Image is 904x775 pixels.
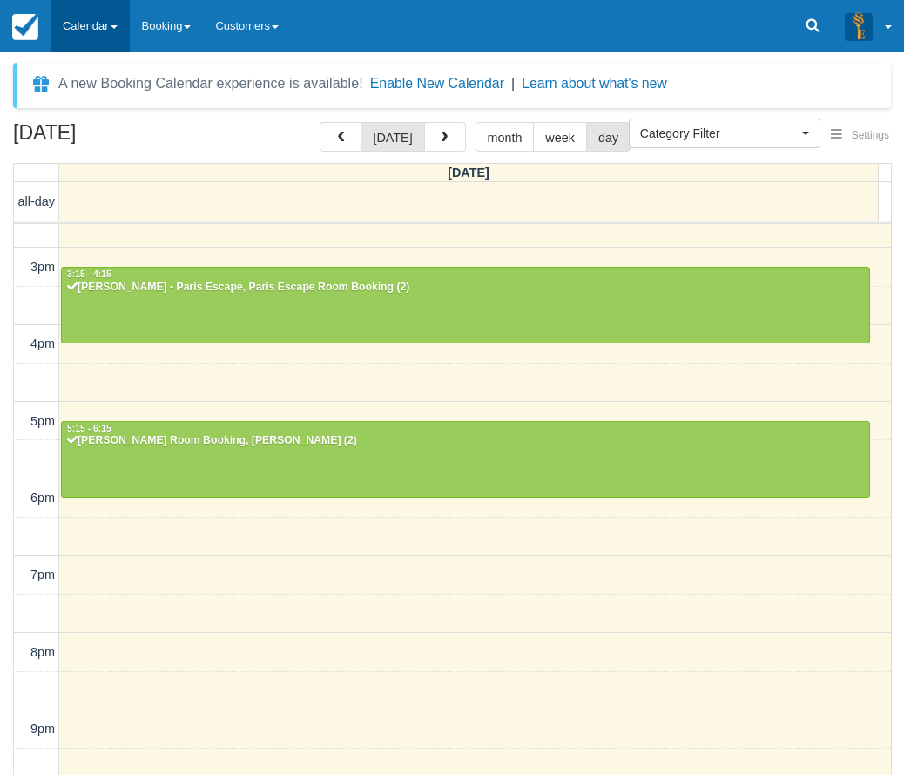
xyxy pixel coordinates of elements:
[533,122,587,152] button: week
[67,269,111,279] span: 3:15 - 4:15
[61,421,870,498] a: 5:15 - 6:15[PERSON_NAME] Room Booking, [PERSON_NAME] (2)
[30,260,55,274] span: 3pm
[30,337,55,350] span: 4pm
[629,119,820,148] button: Category Filter
[448,166,489,180] span: [DATE]
[640,125,798,142] span: Category Filter
[852,129,889,141] span: Settings
[820,123,900,148] button: Settings
[586,122,631,152] button: day
[361,122,424,152] button: [DATE]
[522,76,667,91] a: Learn about what's new
[18,194,55,208] span: all-day
[476,122,535,152] button: month
[13,122,233,154] h2: [DATE]
[61,267,870,343] a: 3:15 - 4:15[PERSON_NAME] - Paris Escape, Paris Escape Room Booking (2)
[511,76,515,91] span: |
[30,491,55,505] span: 6pm
[66,281,865,295] div: [PERSON_NAME] - Paris Escape, Paris Escape Room Booking (2)
[67,424,111,433] span: 5:15 - 6:15
[30,414,55,428] span: 5pm
[30,568,55,581] span: 7pm
[12,14,38,40] img: checkfront-main-nav-mini-logo.png
[845,12,873,40] img: A3
[58,73,363,94] div: A new Booking Calendar experience is available!
[30,645,55,659] span: 8pm
[30,722,55,736] span: 9pm
[370,75,504,92] button: Enable New Calendar
[66,434,865,448] div: [PERSON_NAME] Room Booking, [PERSON_NAME] (2)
